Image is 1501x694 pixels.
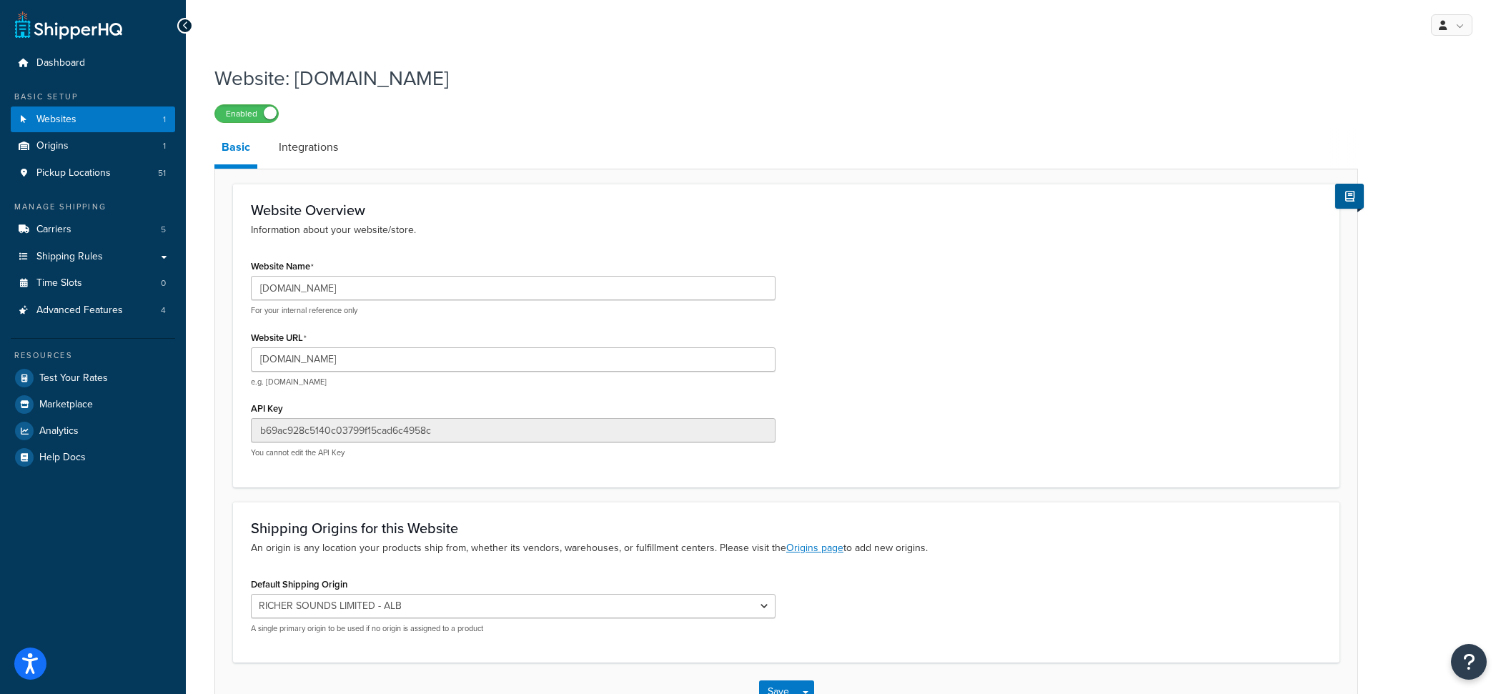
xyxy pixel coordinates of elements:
p: An origin is any location your products ship from, whether its vendors, warehouses, or fulfillmen... [251,540,1322,556]
li: Carriers [11,217,175,243]
div: Manage Shipping [11,201,175,213]
h1: Website: [DOMAIN_NAME] [214,64,1340,92]
label: API Key [251,403,283,414]
a: Advanced Features4 [11,297,175,324]
a: Marketplace [11,392,175,417]
span: Time Slots [36,277,82,289]
p: Information about your website/store. [251,222,1322,238]
span: Marketplace [39,399,93,411]
label: Enabled [215,105,278,122]
a: Time Slots0 [11,270,175,297]
a: Shipping Rules [11,244,175,270]
label: Default Shipping Origin [251,579,347,590]
span: Advanced Features [36,304,123,317]
a: Help Docs [11,445,175,470]
span: 0 [161,277,166,289]
h3: Shipping Origins for this Website [251,520,1322,536]
h3: Website Overview [251,202,1322,218]
span: 1 [163,140,166,152]
a: Origins page [786,540,843,555]
span: Carriers [36,224,71,236]
span: Pickup Locations [36,167,111,179]
a: Test Your Rates [11,365,175,391]
a: Dashboard [11,50,175,76]
li: Websites [11,106,175,133]
button: Open Resource Center [1451,644,1487,680]
li: Origins [11,133,175,159]
a: Pickup Locations51 [11,160,175,187]
a: Websites1 [11,106,175,133]
span: Websites [36,114,76,126]
a: Integrations [272,130,345,164]
span: Shipping Rules [36,251,103,263]
label: Website URL [251,332,307,344]
a: Basic [214,130,257,169]
div: Resources [11,350,175,362]
a: Analytics [11,418,175,444]
span: 5 [161,224,166,236]
li: Advanced Features [11,297,175,324]
span: Dashboard [36,57,85,69]
p: For your internal reference only [251,305,776,316]
span: Test Your Rates [39,372,108,385]
label: Website Name [251,261,314,272]
button: Show Help Docs [1335,184,1364,209]
div: Basic Setup [11,91,175,103]
li: Time Slots [11,270,175,297]
p: e.g. [DOMAIN_NAME] [251,377,776,387]
span: 51 [158,167,166,179]
a: Carriers5 [11,217,175,243]
p: You cannot edit the API Key [251,447,776,458]
span: Help Docs [39,452,86,464]
input: XDL713J089NBV22 [251,418,776,442]
span: Analytics [39,425,79,437]
a: Origins1 [11,133,175,159]
p: A single primary origin to be used if no origin is assigned to a product [251,623,776,634]
span: 1 [163,114,166,126]
span: 4 [161,304,166,317]
li: Pickup Locations [11,160,175,187]
span: Origins [36,140,69,152]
